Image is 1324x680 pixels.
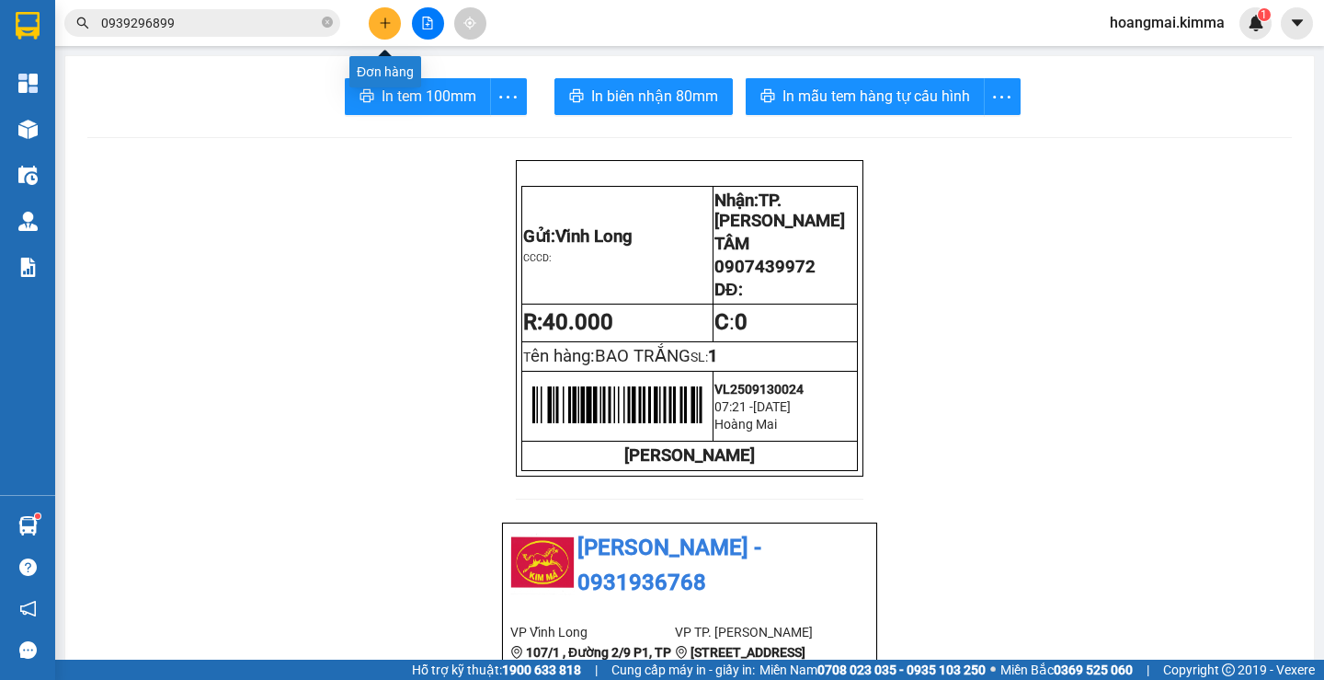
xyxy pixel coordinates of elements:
button: printerIn tem 100mm [345,78,491,115]
span: Hoàng Mai [714,417,777,432]
sup: 1 [35,513,40,519]
span: notification [19,600,37,617]
span: question-circle [19,559,37,576]
div: Vĩnh Long [16,16,107,60]
div: 40.000 [14,119,109,160]
button: more [490,78,527,115]
input: Tìm tên, số ĐT hoặc mã đơn [101,13,318,33]
img: logo.jpg [510,531,575,595]
span: 1 [708,346,718,366]
span: printer [360,88,374,106]
button: plus [369,7,401,40]
span: Nhận: [714,190,845,231]
span: Thu rồi : [14,119,68,138]
span: hoangmai.kimma [1095,11,1239,34]
span: [DATE] [753,399,791,414]
button: printerIn mẫu tem hàng tự cấu hình [746,78,985,115]
strong: 0708 023 035 - 0935 103 250 [817,663,986,677]
span: more [985,86,1020,109]
div: 0907439972 [120,82,267,108]
strong: [PERSON_NAME] [624,445,755,466]
button: aim [454,7,486,40]
strong: R: [523,309,613,335]
span: CCCD: [523,252,552,264]
b: 107/1 , Đường 2/9 P1, TP Vĩnh Long [510,645,671,680]
span: caret-down [1289,15,1306,31]
span: TÂM [714,234,749,254]
span: ên hàng: [531,346,691,366]
strong: C [714,309,729,335]
span: In tem 100mm [382,85,476,108]
span: 0907439972 [714,257,816,277]
img: icon-new-feature [1248,15,1264,31]
li: [PERSON_NAME] - 0931936768 [510,531,869,600]
span: Hỗ trợ kỹ thuật: [412,660,581,680]
li: VP Vĩnh Long [510,622,675,642]
span: In mẫu tem hàng tự cấu hình [782,85,970,108]
img: warehouse-icon [18,212,38,231]
span: In biên nhận 80mm [591,85,718,108]
span: 07:21 - [714,399,753,414]
span: Gửi: [16,17,44,37]
button: file-add [412,7,444,40]
button: caret-down [1281,7,1313,40]
span: close-circle [322,15,333,32]
strong: 0369 525 060 [1054,663,1133,677]
span: environment [510,646,523,659]
span: ⚪️ [990,666,996,674]
strong: 1900 633 818 [502,663,581,677]
span: | [595,660,598,680]
button: printerIn biên nhận 80mm [554,78,733,115]
span: copyright [1222,663,1235,676]
span: VL2509130024 [714,382,804,397]
span: file-add [421,17,434,29]
b: [STREET_ADDRESS][PERSON_NAME] [675,645,805,680]
span: aim [463,17,476,29]
span: DĐ: [714,280,742,300]
img: warehouse-icon [18,120,38,139]
span: search [76,17,89,29]
span: SL: [691,350,708,364]
sup: 1 [1258,8,1271,21]
img: solution-icon [18,258,38,277]
span: plus [379,17,392,29]
span: TP. [PERSON_NAME] [714,190,845,231]
span: | [1147,660,1149,680]
img: warehouse-icon [18,516,38,536]
img: warehouse-icon [18,166,38,185]
img: logo-vxr [16,12,40,40]
span: 0 [735,309,748,335]
span: Miền Nam [759,660,986,680]
img: dashboard-icon [18,74,38,93]
button: more [984,78,1021,115]
span: close-circle [322,17,333,28]
span: Nhận: [120,17,164,37]
div: TP. [PERSON_NAME] [120,16,267,60]
span: message [19,641,37,659]
span: 40.000 [542,309,613,335]
span: Gửi: [523,226,633,247]
li: VP TP. [PERSON_NAME] [675,622,839,642]
div: TÂM [120,60,267,82]
span: BAO TRẮNG [595,346,691,366]
span: printer [760,88,775,106]
span: Miền Bắc [1000,660,1133,680]
span: : [714,309,748,335]
span: 1 [1261,8,1267,21]
span: T [523,350,691,364]
span: more [491,86,526,109]
span: Vĩnh Long [555,226,633,247]
span: printer [569,88,584,106]
span: environment [675,646,688,659]
span: Cung cấp máy in - giấy in: [611,660,755,680]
